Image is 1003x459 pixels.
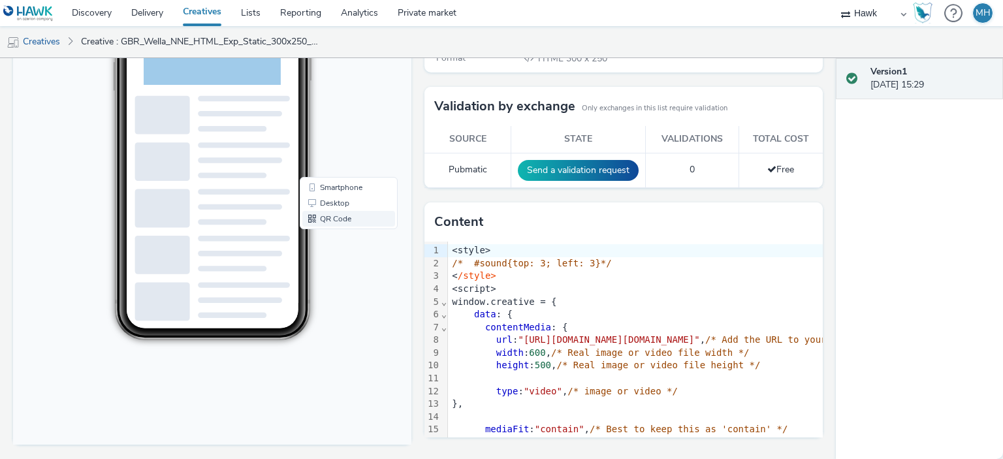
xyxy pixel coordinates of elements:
button: Send a validation request [518,160,639,181]
span: /* #sound{top: 3; left: 3}*/ [452,258,611,268]
div: 15 [424,423,441,436]
h3: Validation by exchange [434,97,575,116]
div: 14 [424,411,441,424]
div: 1 [424,244,441,257]
div: MH [976,3,991,23]
li: Desktop [289,286,382,302]
span: Fold line [441,322,447,332]
div: : , [448,423,921,436]
h3: Content [434,212,483,232]
div: 5 [424,296,441,309]
div: 16 [424,436,441,449]
div: < [448,270,921,283]
span: Fold line [441,296,447,307]
div: : , [448,385,921,398]
small: Only exchanges in this list require validation [582,103,727,114]
span: 15:29 [127,50,142,57]
div: 8 [424,334,441,347]
div: : , [448,347,921,360]
span: "video" [524,386,562,396]
div: : , [448,359,921,372]
div: }, [448,398,921,411]
span: data [474,309,496,319]
div: <style> [448,244,921,257]
div: <script> [448,283,921,296]
span: "[URL][DOMAIN_NAME][DOMAIN_NAME]" [518,334,699,345]
span: HTML [538,52,566,65]
th: Validations [646,126,739,153]
span: mediaFit [485,424,529,434]
strong: Version 1 [870,65,907,78]
div: 7 [424,321,441,334]
div: 3 [424,270,441,283]
span: height [496,360,530,370]
span: Smartphone [307,274,349,282]
div: 4 [424,283,441,296]
div: [DATE] 15:29 [870,65,993,92]
li: Smartphone [289,270,382,286]
a: Creative : GBR_Wella_NNE_HTML_Exp_Static_300x250_MPU_Emma_Boots_V1_20250818 [74,26,325,57]
span: /* Add the URL to your creative here */ [705,334,920,345]
td: Pubmatic [424,153,511,187]
th: State [511,126,646,153]
span: Free [767,163,794,176]
th: Total cost [739,126,823,153]
span: contentMedia [485,322,551,332]
div: 12 [424,385,441,398]
div: 6 [424,308,441,321]
span: /style> [458,270,496,281]
span: Fold line [441,309,447,319]
span: 600 [529,347,545,358]
span: Format [436,52,466,64]
img: Hawk Academy [913,3,932,24]
div: 2 [424,257,441,270]
span: /* Real image or video file height */ [556,360,760,370]
a: Hawk Academy [913,3,938,24]
span: /* Real image or video file width */ [551,347,749,358]
span: "contain" [535,424,584,434]
th: Source [424,126,511,153]
span: Desktop [307,290,336,298]
div: : , [448,334,921,347]
span: width [496,347,524,358]
li: QR Code [289,302,382,317]
span: /* Best to keep this as 'contain' */ [590,424,788,434]
div: window.creative = { [448,296,921,309]
span: url [496,334,513,345]
div: 10 [424,359,441,372]
img: mobile [7,36,20,49]
span: 500 [535,360,551,370]
div: 11 [424,372,441,385]
span: QR Code [307,306,338,313]
span: 0 [690,163,695,176]
div: 13 [424,398,441,411]
div: : { [448,321,921,334]
div: 9 [424,347,441,360]
div: : { [448,308,921,321]
span: 300 x 250 [537,52,607,65]
span: /* image or video */ [567,386,678,396]
span: type [496,386,518,396]
img: undefined Logo [3,5,54,22]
